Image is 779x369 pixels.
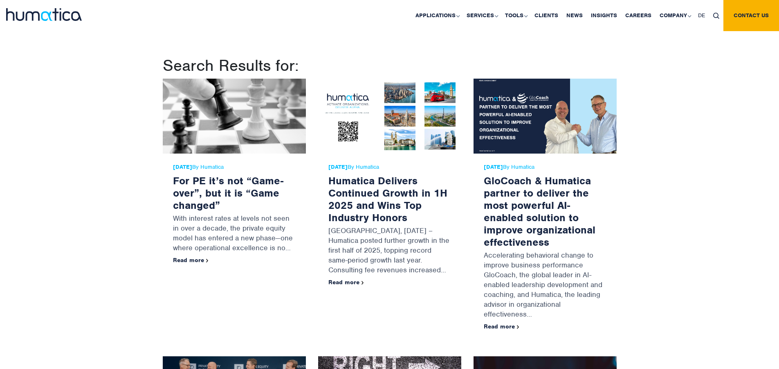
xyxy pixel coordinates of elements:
[484,174,595,249] a: GloCoach & Humatica partner to deliver the most powerful AI-enabled solution to improve organizat...
[484,323,519,330] a: Read more
[328,164,451,170] span: By Humatica
[173,211,296,257] p: With interest rates at levels not seen in over a decade, the private equity model has entered a n...
[361,281,364,285] img: arrowicon
[484,163,503,170] strong: [DATE]
[484,164,606,170] span: By Humatica
[484,248,606,323] p: Accelerating behavioral change to improve business performance GloCoach, the global leader in AI-...
[173,256,209,264] a: Read more
[517,325,519,329] img: arrowicon
[698,12,705,19] span: DE
[163,56,617,75] h1: Search Results for:
[163,79,306,154] img: For PE it’s not “Game-over”, but it is “Game changed”
[173,164,296,170] span: By Humatica
[713,13,719,19] img: search_icon
[328,174,447,224] a: Humatica Delivers Continued Growth in 1H 2025 and Wins Top Industry Honors
[328,278,364,286] a: Read more
[328,163,348,170] strong: [DATE]
[6,8,82,21] img: logo
[318,79,461,154] img: Humatica Delivers Continued Growth in 1H 2025 and Wins Top Industry Honors
[206,259,209,263] img: arrowicon
[328,224,451,279] p: [GEOGRAPHIC_DATA], [DATE] – Humatica posted further growth in the first half of 2025, topping rec...
[173,174,283,212] a: For PE it’s not “Game-over”, but it is “Game changed”
[173,163,192,170] strong: [DATE]
[474,79,617,154] img: GloCoach & Humatica partner to deliver the most powerful AI-enabled solution to improve organizat...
